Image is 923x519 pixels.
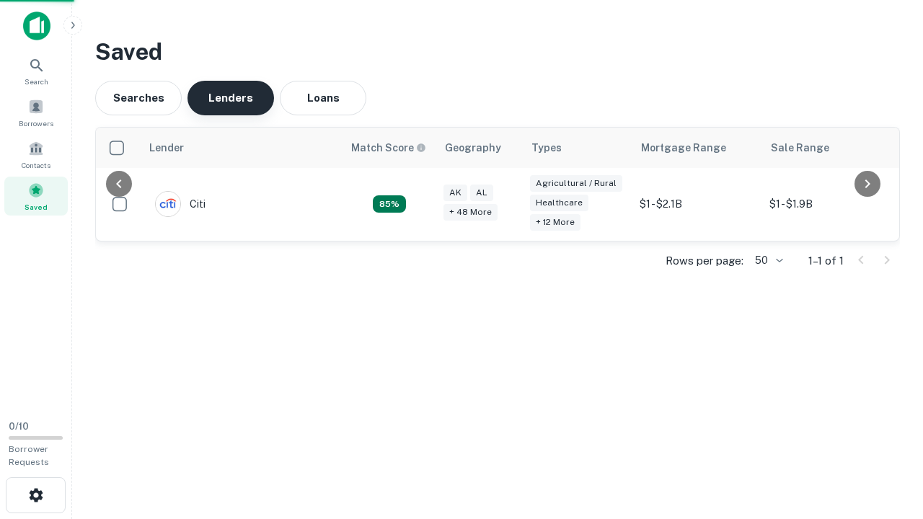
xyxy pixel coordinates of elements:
h3: Saved [95,35,900,69]
th: Lender [141,128,343,168]
div: + 12 more [530,214,580,231]
button: Lenders [187,81,274,115]
div: 50 [749,250,785,271]
span: Borrowers [19,117,53,129]
span: Saved [25,201,48,213]
div: AL [470,185,493,201]
p: Rows per page: [666,252,743,270]
a: Borrowers [4,93,68,132]
div: + 48 more [443,204,498,221]
td: $1 - $1.9B [762,168,892,241]
td: $1 - $2.1B [632,168,762,241]
div: Capitalize uses an advanced AI algorithm to match your search with the best lender. The match sco... [373,195,406,213]
div: Agricultural / Rural [530,175,622,192]
a: Contacts [4,135,68,174]
iframe: Chat Widget [851,404,923,473]
th: Sale Range [762,128,892,168]
span: Search [25,76,48,87]
h6: Match Score [351,140,423,156]
div: Mortgage Range [641,139,726,156]
div: Geography [445,139,501,156]
img: picture [156,192,180,216]
span: 0 / 10 [9,421,29,432]
button: Searches [95,81,182,115]
a: Saved [4,177,68,216]
button: Loans [280,81,366,115]
th: Capitalize uses an advanced AI algorithm to match your search with the best lender. The match sco... [343,128,436,168]
p: 1–1 of 1 [808,252,844,270]
div: Citi [155,191,206,217]
th: Types [523,128,632,168]
div: AK [443,185,467,201]
span: Borrower Requests [9,444,49,467]
div: Sale Range [771,139,829,156]
th: Mortgage Range [632,128,762,168]
a: Search [4,51,68,90]
th: Geography [436,128,523,168]
img: capitalize-icon.png [23,12,50,40]
span: Contacts [22,159,50,171]
div: Lender [149,139,184,156]
div: Capitalize uses an advanced AI algorithm to match your search with the best lender. The match sco... [351,140,426,156]
div: Healthcare [530,195,588,211]
div: Types [531,139,562,156]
